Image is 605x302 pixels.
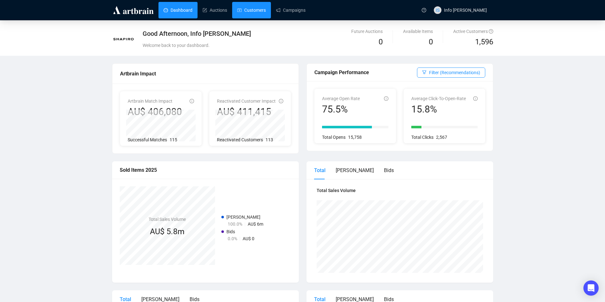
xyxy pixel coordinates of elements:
[475,36,493,48] span: 1,596
[379,37,383,46] span: 0
[317,187,483,194] h4: Total Sales Volume
[120,70,291,78] div: Artbrain Impact
[384,166,394,174] div: Bids
[128,99,172,104] span: Artbrain Match Impact
[279,99,283,103] span: info-circle
[217,99,276,104] span: Reactivated Customer Impact
[429,69,480,76] span: Filter (Recommendations)
[384,96,388,101] span: info-circle
[143,29,365,38] div: Good Afternoon, Info [PERSON_NAME]
[170,137,177,142] span: 115
[150,227,185,236] span: AU$ 5.8m
[243,236,254,241] span: AU$ 0
[248,222,263,227] span: AU$ 6m
[190,99,194,103] span: info-circle
[403,28,433,35] div: Available Items
[322,135,346,140] span: Total Opens
[583,280,599,296] div: Open Intercom Messenger
[217,137,263,142] span: Reactivated Customers
[417,67,485,78] button: Filter (Recommendations)
[429,37,433,46] span: 0
[164,2,192,18] a: Dashboard
[411,135,434,140] span: Total Clicks
[444,8,487,13] span: Info [PERSON_NAME]
[322,103,360,115] div: 75.5%
[436,135,447,140] span: 2,567
[112,5,155,15] img: logo
[203,2,227,18] a: Auctions
[422,70,427,74] span: filter
[314,68,417,76] div: Campaign Performance
[473,96,478,101] span: info-circle
[314,166,326,174] div: Total
[411,96,466,101] span: Average Click-To-Open-Rate
[226,229,235,234] span: Bids
[266,137,273,142] span: 113
[228,222,242,227] span: 100.0%
[336,166,374,174] div: [PERSON_NAME]
[422,8,426,12] span: question-circle
[453,29,493,34] span: Active Customers
[143,42,365,49] div: Welcome back to your dashboard.
[228,236,237,241] span: 0.0%
[128,106,182,118] div: AU$ 406,080
[276,2,306,18] a: Campaigns
[217,106,276,118] div: AU$ 411,415
[322,96,360,101] span: Average Open Rate
[436,7,440,14] span: IS
[348,135,362,140] span: 15,758
[489,29,493,34] span: question-circle
[226,215,260,220] span: [PERSON_NAME]
[351,28,383,35] div: Future Auctions
[120,166,291,174] div: Sold Items 2025
[128,137,167,142] span: Successful Matches
[411,103,466,115] div: 15.8%
[112,28,135,50] img: 1743690364768-453484.png
[237,2,266,18] a: Customers
[149,216,186,223] h4: Total Sales Volume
